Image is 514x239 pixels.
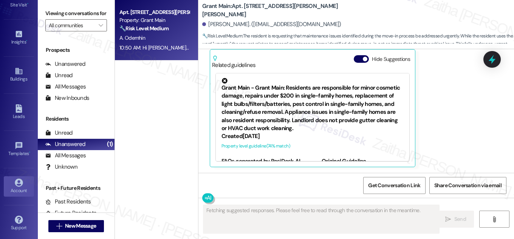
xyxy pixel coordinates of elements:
[4,102,34,123] a: Leads
[202,2,353,19] b: Grant Main: Apt. [STREET_ADDRESS][PERSON_NAME][PERSON_NAME]
[45,8,107,19] label: Viewing conversations for
[454,215,466,223] span: Send
[119,34,145,41] span: A. Odemhin
[29,150,30,155] span: •
[45,209,96,217] div: Future Residents
[38,46,115,54] div: Prospects
[45,140,85,148] div: Unanswered
[221,132,404,140] div: Created [DATE]
[27,1,28,6] span: •
[38,184,115,192] div: Past + Future Residents
[4,213,34,234] a: Support
[48,220,104,232] button: New Message
[203,205,439,233] textarea: Fetching suggested responses. Please feel free to read through the conversation in the meantime.
[368,182,420,189] span: Get Conversation Link
[38,115,115,123] div: Residents
[429,177,506,194] button: Share Conversation via email
[26,38,27,43] span: •
[491,216,497,222] i: 
[119,8,189,16] div: Apt. [STREET_ADDRESS][PERSON_NAME][PERSON_NAME]
[45,163,77,171] div: Unknown
[437,211,474,228] button: Send
[372,55,410,63] label: Hide Suggestions
[56,223,62,229] i: 
[45,83,86,91] div: All Messages
[221,142,404,150] div: Property level guideline ( 74 % match)
[212,55,256,69] div: Related guidelines
[49,19,95,31] input: All communities
[202,33,242,39] strong: 🔧 Risk Level: Medium
[4,65,34,85] a: Buildings
[45,152,86,160] div: All Messages
[221,78,404,133] div: Grant Main - Grant Main: Residents are responsible for minor cosmetic damage, repairs under $200 ...
[322,157,366,165] b: Original Guideline
[45,60,85,68] div: Unanswered
[445,216,451,222] i: 
[363,177,425,194] button: Get Conversation Link
[65,222,96,230] span: New Message
[119,25,169,32] strong: 🔧 Risk Level: Medium
[4,139,34,160] a: Templates •
[99,22,103,28] i: 
[105,138,115,150] div: (1)
[45,129,73,137] div: Unread
[202,20,341,28] div: [PERSON_NAME]. ([EMAIL_ADDRESS][DOMAIN_NAME])
[434,182,502,189] span: Share Conversation via email
[4,176,34,197] a: Account
[45,94,89,102] div: New Inbounds
[45,198,91,206] div: Past Residents
[119,16,189,24] div: Property: Grant Main
[45,71,73,79] div: Unread
[221,157,300,165] b: FAQs generated by ResiDesk AI
[4,28,34,48] a: Insights •
[202,32,514,56] span: : The resident is requesting that maintenance issues identified during the move-in process be add...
